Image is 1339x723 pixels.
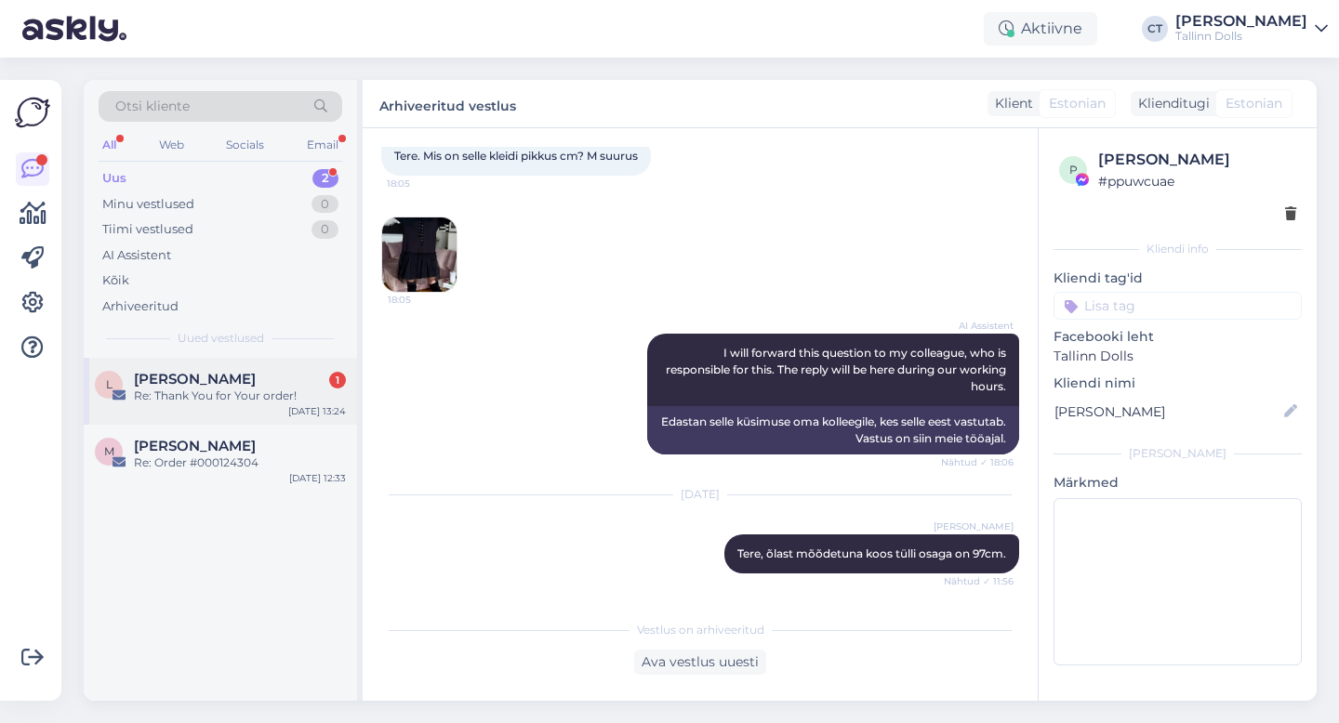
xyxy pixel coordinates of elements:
[106,377,113,391] span: L
[1098,149,1296,171] div: [PERSON_NAME]
[1054,401,1280,422] input: Lisa nimi
[312,195,338,214] div: 0
[934,519,1014,533] span: [PERSON_NAME]
[1131,94,1210,113] div: Klienditugi
[387,177,457,191] span: 18:05
[944,319,1014,333] span: AI Assistent
[102,246,171,265] div: AI Assistent
[289,471,346,485] div: [DATE] 12:33
[381,486,1019,503] div: [DATE]
[134,388,346,404] div: Re: Thank You for Your order!
[379,91,516,116] label: Arhiveeritud vestlus
[1175,14,1307,29] div: [PERSON_NAME]
[134,454,346,471] div: Re: Order #000124304
[99,133,120,157] div: All
[1049,94,1106,113] span: Estonian
[382,217,457,292] img: Attachment
[102,271,129,290] div: Kõik
[634,650,766,675] div: Ava vestlus uuesti
[1054,473,1302,493] p: Märkmed
[102,220,193,239] div: Tiimi vestlused
[984,12,1097,46] div: Aktiivne
[104,444,114,458] span: M
[178,330,264,347] span: Uued vestlused
[1054,241,1302,257] div: Kliendi info
[1054,269,1302,288] p: Kliendi tag'id
[944,574,1014,588] span: Nähtud ✓ 11:56
[312,169,338,188] div: 2
[941,455,1014,469] span: Nähtud ✓ 18:06
[666,346,1009,393] span: I will forward this question to my colleague, who is responsible for this. The reply will be here...
[102,297,179,316] div: Arhiveeritud
[1226,94,1282,113] span: Estonian
[1054,347,1302,366] p: Tallinn Dolls
[1175,29,1307,44] div: Tallinn Dolls
[102,195,194,214] div: Minu vestlused
[637,622,764,638] span: Vestlus on arhiveeritud
[647,406,1019,454] div: Edastan selle küsimuse oma kolleegile, kes selle eest vastutab. Vastus on siin meie tööajal.
[1175,14,1328,44] a: [PERSON_NAME]Tallinn Dolls
[1142,16,1168,42] div: CT
[1054,327,1302,347] p: Facebooki leht
[1054,374,1302,393] p: Kliendi nimi
[115,97,190,116] span: Otsi kliente
[155,133,188,157] div: Web
[988,94,1033,113] div: Klient
[388,293,457,307] span: 18:05
[134,438,256,454] span: Mirjam Lauringson
[394,149,638,163] span: Tere. Mis on selle kleidi pikkus cm? M suurus
[1098,171,1296,191] div: # ppuwcuae
[102,169,126,188] div: Uus
[1069,163,1078,177] span: p
[134,371,256,388] span: Lizett Rebane
[312,220,338,239] div: 0
[303,133,342,157] div: Email
[15,95,50,130] img: Askly Logo
[288,404,346,418] div: [DATE] 13:24
[329,372,346,388] div: 1
[1054,292,1302,320] input: Lisa tag
[222,133,268,157] div: Socials
[737,546,1006,560] span: Tere, õlast mõõdetuna koos tülli osaga on 97cm.
[1054,445,1302,462] div: [PERSON_NAME]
